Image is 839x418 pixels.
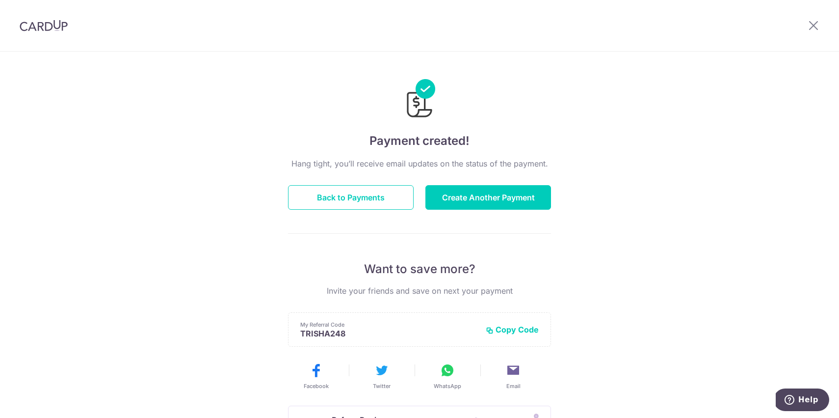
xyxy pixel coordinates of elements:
[300,321,478,329] p: My Referral Code
[288,185,414,210] button: Back to Payments
[304,382,329,390] span: Facebook
[288,285,551,297] p: Invite your friends and save on next your payment
[484,362,542,390] button: Email
[288,261,551,277] p: Want to save more?
[434,382,461,390] span: WhatsApp
[776,389,829,413] iframe: Opens a widget where you can find more information
[20,20,68,31] img: CardUp
[287,362,345,390] button: Facebook
[373,382,391,390] span: Twitter
[425,185,551,210] button: Create Another Payment
[288,132,551,150] h4: Payment created!
[288,158,551,169] p: Hang tight, you’ll receive email updates on the status of the payment.
[506,382,521,390] span: Email
[404,79,435,120] img: Payments
[486,325,539,334] button: Copy Code
[419,362,476,390] button: WhatsApp
[353,362,411,390] button: Twitter
[300,329,478,338] p: TRISHA248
